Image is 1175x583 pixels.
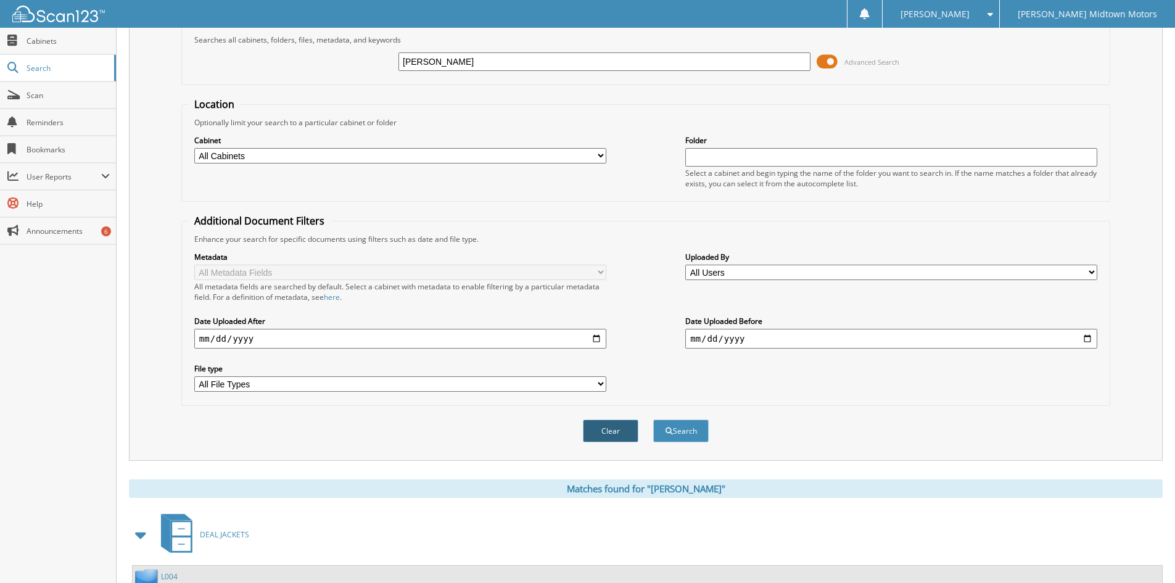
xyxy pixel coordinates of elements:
[27,63,108,73] span: Search
[685,316,1097,326] label: Date Uploaded Before
[188,214,331,228] legend: Additional Document Filters
[12,6,105,22] img: scan123-logo-white.svg
[653,420,709,442] button: Search
[154,510,249,559] a: DEAL JACKETS
[685,168,1097,189] div: Select a cabinet and begin typing the name of the folder you want to search in. If the name match...
[200,529,249,540] span: DEAL JACKETS
[188,234,1103,244] div: Enhance your search for specific documents using filters such as date and file type.
[188,117,1103,128] div: Optionally limit your search to a particular cabinet or folder
[27,172,101,182] span: User Reports
[194,363,606,374] label: File type
[194,252,606,262] label: Metadata
[27,90,110,101] span: Scan
[27,144,110,155] span: Bookmarks
[129,479,1163,498] div: Matches found for "[PERSON_NAME]"
[194,281,606,302] div: All metadata fields are searched by default. Select a cabinet with metadata to enable filtering b...
[1018,10,1157,18] span: [PERSON_NAME] Midtown Motors
[194,329,606,349] input: start
[194,135,606,146] label: Cabinet
[27,36,110,46] span: Cabinets
[188,97,241,111] legend: Location
[161,571,178,582] a: L004
[685,252,1097,262] label: Uploaded By
[194,316,606,326] label: Date Uploaded After
[844,57,899,67] span: Advanced Search
[188,35,1103,45] div: Searches all cabinets, folders, files, metadata, and keywords
[901,10,970,18] span: [PERSON_NAME]
[101,226,111,236] div: 6
[27,199,110,209] span: Help
[27,226,110,236] span: Announcements
[27,117,110,128] span: Reminders
[583,420,638,442] button: Clear
[685,329,1097,349] input: end
[685,135,1097,146] label: Folder
[1113,524,1175,583] iframe: Chat Widget
[324,292,340,302] a: here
